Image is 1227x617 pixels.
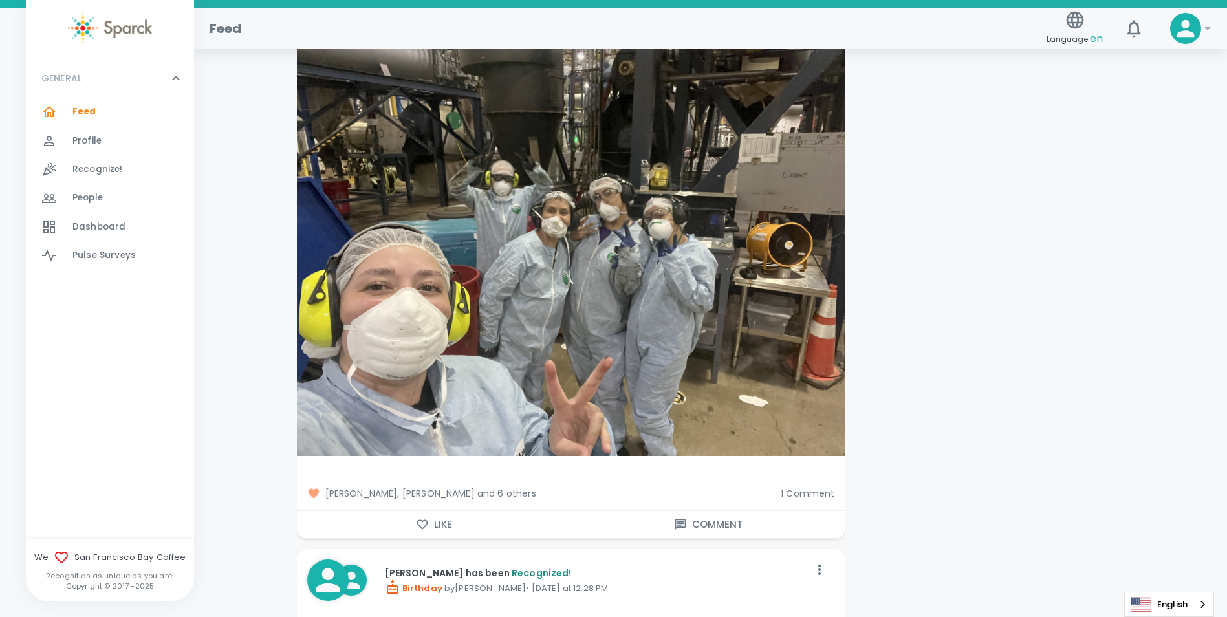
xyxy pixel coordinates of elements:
button: Language:en [1041,6,1108,52]
a: Sparck logo [26,13,194,43]
aside: Language selected: English [1124,592,1214,617]
span: Feed [72,105,96,118]
span: Profile [72,135,102,147]
a: Recognize! [26,155,194,184]
a: Feed [26,98,194,126]
div: GENERAL [26,59,194,98]
button: Like [297,511,571,538]
span: Birthday [385,582,442,594]
p: by [PERSON_NAME] • [DATE] at 12:28 PM [385,579,809,595]
a: English [1125,592,1213,616]
span: [PERSON_NAME], [PERSON_NAME] and 6 others [307,487,771,500]
p: Recognition as unique as you are! [26,570,194,581]
a: People [26,184,194,212]
button: Comment [571,511,845,538]
span: 1 Comment [781,487,834,500]
span: en [1090,31,1103,46]
span: Pulse Surveys [72,249,136,262]
div: GENERAL [26,98,194,275]
span: Dashboard [72,221,125,233]
p: GENERAL [41,72,81,85]
span: People [72,191,103,204]
a: Dashboard [26,213,194,241]
p: Copyright © 2017 - 2025 [26,581,194,591]
img: Sparck logo [68,13,152,43]
a: Pulse Surveys [26,241,194,270]
span: Recognize! [72,163,123,176]
h1: Feed [210,18,242,39]
span: We San Francisco Bay Coffee [26,550,194,565]
img: https://api.sparckco.com/rails/active_storage/blobs/redirect/eyJfcmFpbHMiOnsibWVzc2FnZSI6IkJBaHBB... [297,45,845,456]
span: Language: [1047,30,1103,48]
div: Language [1124,592,1214,617]
span: Recognized! [512,567,572,579]
p: [PERSON_NAME] has been [385,567,809,579]
a: Profile [26,127,194,155]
